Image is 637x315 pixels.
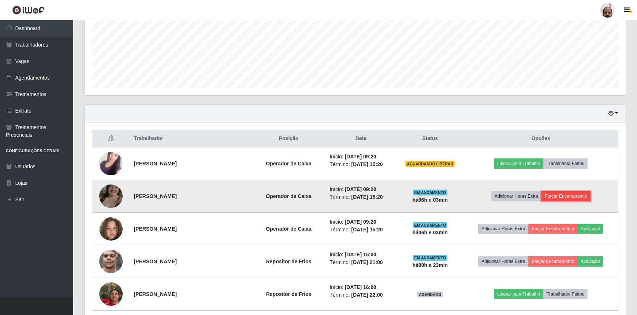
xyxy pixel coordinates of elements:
[345,284,376,290] time: [DATE] 16:00
[413,222,448,228] span: EM ANDAMENTO
[543,158,588,169] button: Trabalhador Faltou
[266,226,312,232] strong: Operador de Caixa
[329,259,392,266] li: Término:
[345,154,376,160] time: [DATE] 09:20
[491,191,541,201] button: Adicionar Horas Extra
[351,161,383,167] time: [DATE] 15:20
[99,143,123,184] img: 1746575845095.jpeg
[99,208,123,250] img: 1751065972861.jpeg
[129,130,252,147] th: Trabalhador
[99,273,123,315] img: 1749514767390.jpeg
[329,193,392,201] li: Término:
[329,186,392,193] li: Início:
[413,190,448,195] span: EM ANDAMENTO
[351,227,383,232] time: [DATE] 15:20
[351,259,383,265] time: [DATE] 21:00
[134,291,176,297] strong: [PERSON_NAME]
[134,193,176,199] strong: [PERSON_NAME]
[134,161,176,166] strong: [PERSON_NAME]
[345,219,376,225] time: [DATE] 09:20
[266,161,312,166] strong: Operador de Caixa
[329,251,392,259] li: Início:
[329,291,392,299] li: Término:
[478,256,528,267] button: Adicionar Horas Extra
[463,130,618,147] th: Opções
[351,292,383,298] time: [DATE] 22:00
[413,262,448,268] strong: há 00 h e 23 min
[413,230,448,235] strong: há 06 h e 03 min
[528,224,577,234] button: Forçar Encerramento
[417,292,443,297] span: AGENDADO
[134,226,176,232] strong: [PERSON_NAME]
[396,130,463,147] th: Status
[543,289,588,299] button: Trabalhador Faltou
[577,256,603,267] button: Avaliação
[99,246,123,277] img: 1733483983124.jpeg
[329,283,392,291] li: Início:
[266,259,312,264] strong: Repositor de Frios
[329,153,392,161] li: Início:
[345,252,376,257] time: [DATE] 15:00
[351,194,383,200] time: [DATE] 15:20
[528,256,577,267] button: Forçar Encerramento
[325,130,396,147] th: Data
[405,161,455,167] span: AGUARDANDO LIBERAR
[345,186,376,192] time: [DATE] 09:20
[134,259,176,264] strong: [PERSON_NAME]
[478,224,528,234] button: Adicionar Horas Extra
[12,6,45,15] img: CoreUI Logo
[266,291,312,297] strong: Repositor de Frios
[494,158,543,169] button: Liberar para Trabalho
[541,191,591,201] button: Forçar Encerramento
[494,289,543,299] button: Liberar para Trabalho
[99,175,123,217] img: 1737811794614.jpeg
[413,197,448,203] strong: há 06 h e 03 min
[329,226,392,234] li: Término:
[266,193,312,199] strong: Operador de Caixa
[329,161,392,168] li: Término:
[329,218,392,226] li: Início:
[413,255,448,261] span: EM ANDAMENTO
[577,224,603,234] button: Avaliação
[252,130,325,147] th: Posição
